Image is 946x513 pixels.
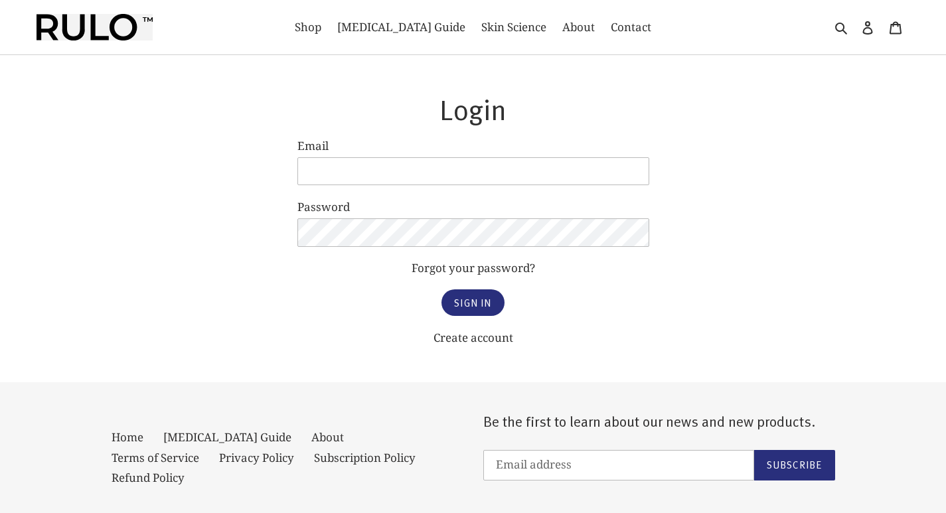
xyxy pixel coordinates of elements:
[475,17,553,38] a: Skin Science
[37,14,153,40] img: Rulo™ Skin
[112,470,185,485] a: Refund Policy
[288,17,328,38] a: Shop
[604,17,658,38] a: Contact
[311,429,344,445] a: About
[412,260,535,275] a: Forgot your password?
[337,19,465,35] span: [MEDICAL_DATA] Guide
[481,19,546,35] span: Skin Science
[434,330,513,345] a: Create account
[562,19,595,35] span: About
[219,450,294,465] a: Privacy Policy
[295,19,321,35] span: Shop
[112,429,143,445] a: Home
[754,450,835,480] button: Subscribe
[483,450,754,480] input: Email address
[297,92,649,126] h1: Login
[611,19,651,35] span: Contact
[767,457,823,471] span: Subscribe
[297,137,649,155] label: Email
[331,17,472,38] a: [MEDICAL_DATA] Guide
[483,412,835,429] p: Be the first to learn about our news and new products.
[297,198,649,216] label: Password
[314,450,416,465] a: Subscription Policy
[556,17,601,38] a: About
[163,429,291,445] a: [MEDICAL_DATA] Guide
[441,289,504,316] input: Sign In
[112,450,199,465] a: Terms of Service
